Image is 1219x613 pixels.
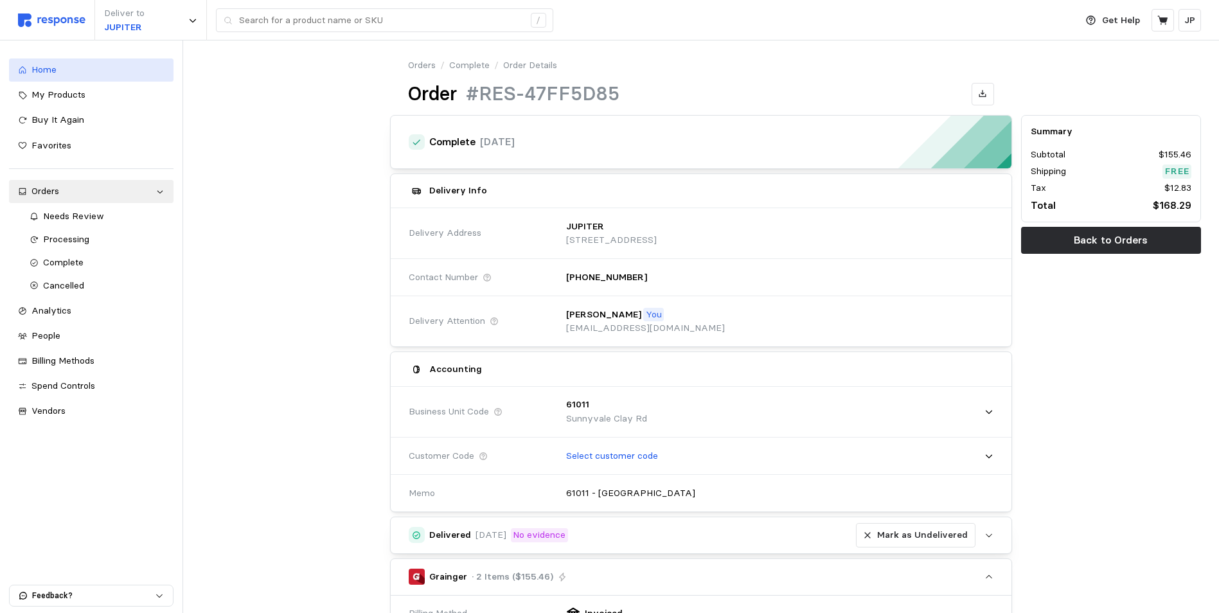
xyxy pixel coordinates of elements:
p: Mark as Undelivered [877,528,968,542]
p: Back to Orders [1074,232,1148,248]
h1: Order [408,82,457,107]
p: [DATE] [476,528,506,542]
p: 61011 - [GEOGRAPHIC_DATA] [566,486,695,501]
a: Analytics [9,299,174,323]
h4: Complete [429,135,476,150]
p: Total [1031,197,1056,213]
span: Delivery Attention [409,314,485,328]
h5: Delivery Info [429,184,487,197]
button: Grainger· 2 Items ($155.46) [391,559,1011,595]
span: Contact Number [409,271,478,285]
p: [EMAIL_ADDRESS][DOMAIN_NAME] [566,321,725,335]
p: · 2 Items ($155.46) [472,570,553,584]
span: Delivery Address [409,226,481,240]
button: Feedback? [10,585,173,606]
p: You [646,308,662,322]
a: People [9,324,174,348]
a: Needs Review [21,205,174,228]
button: Mark as Undelivered [856,523,975,547]
div: Orders [31,184,151,199]
p: Tax [1031,181,1046,195]
p: No evidence [513,528,565,542]
p: $155.46 [1159,148,1191,162]
span: Customer Code [409,449,474,463]
span: Memo [409,486,435,501]
p: / [494,58,499,73]
a: Home [9,58,174,82]
h1: #RES-47FF5D85 [466,82,619,107]
p: [PERSON_NAME] [566,308,641,322]
span: My Products [31,89,85,100]
a: Complete [449,58,490,73]
button: JP [1179,9,1201,31]
button: Back to Orders [1021,227,1201,254]
a: My Products [9,84,174,107]
a: Spend Controls [9,375,174,398]
span: Business Unit Code [409,405,489,419]
p: Shipping [1031,164,1066,179]
p: [PHONE_NUMBER] [566,271,647,285]
button: Get Help [1078,8,1148,33]
span: Spend Controls [31,380,95,391]
p: JUPITER [566,220,604,234]
p: Select customer code [566,449,658,463]
a: Orders [9,180,174,203]
span: Home [31,64,57,75]
span: Buy It Again [31,114,84,125]
h5: Delivered [429,528,471,542]
p: Subtotal [1031,148,1065,162]
img: svg%3e [18,13,85,27]
span: Favorites [31,139,71,151]
a: Favorites [9,134,174,157]
a: Vendors [9,400,174,423]
span: Vendors [31,405,66,416]
button: Delivered[DATE]No evidenceMark as Undelivered [391,517,1011,553]
p: Order Details [503,58,557,73]
h5: Accounting [429,362,482,376]
p: 61011 [566,398,589,412]
p: $168.29 [1153,197,1191,213]
p: Get Help [1102,13,1140,28]
a: Complete [21,251,174,274]
p: $12.83 [1164,181,1191,195]
span: Complete [43,256,84,268]
a: Cancelled [21,274,174,298]
span: Cancelled [43,280,84,291]
p: Feedback? [32,590,155,601]
a: Processing [21,228,174,251]
span: Analytics [31,305,71,316]
input: Search for a product name or SKU [239,9,524,32]
h5: Summary [1031,125,1191,138]
p: / [440,58,445,73]
div: / [531,13,546,28]
span: Needs Review [43,210,104,222]
p: JP [1184,13,1195,28]
p: Deliver to [104,6,145,21]
span: Processing [43,233,89,245]
a: Orders [408,58,436,73]
p: [STREET_ADDRESS] [566,233,657,247]
p: [DATE] [480,134,515,150]
span: People [31,330,60,341]
p: Free [1165,164,1189,179]
a: Buy It Again [9,109,174,132]
a: Billing Methods [9,350,174,373]
p: JUPITER [104,21,145,35]
p: Grainger [429,570,467,584]
p: Sunnyvale Clay Rd [566,412,647,426]
span: Billing Methods [31,355,94,366]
